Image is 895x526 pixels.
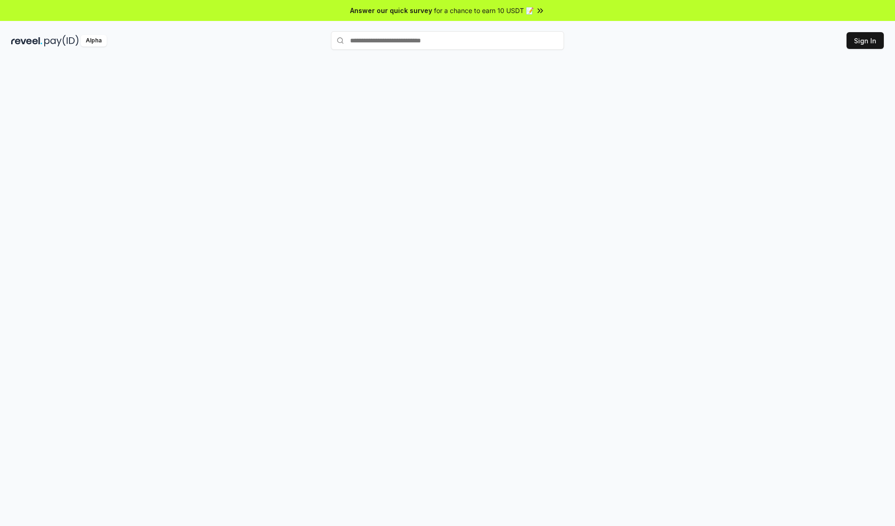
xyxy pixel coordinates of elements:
button: Sign In [847,32,884,49]
span: Answer our quick survey [350,6,432,15]
img: reveel_dark [11,35,42,47]
div: Alpha [81,35,107,47]
img: pay_id [44,35,79,47]
span: for a chance to earn 10 USDT 📝 [434,6,534,15]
